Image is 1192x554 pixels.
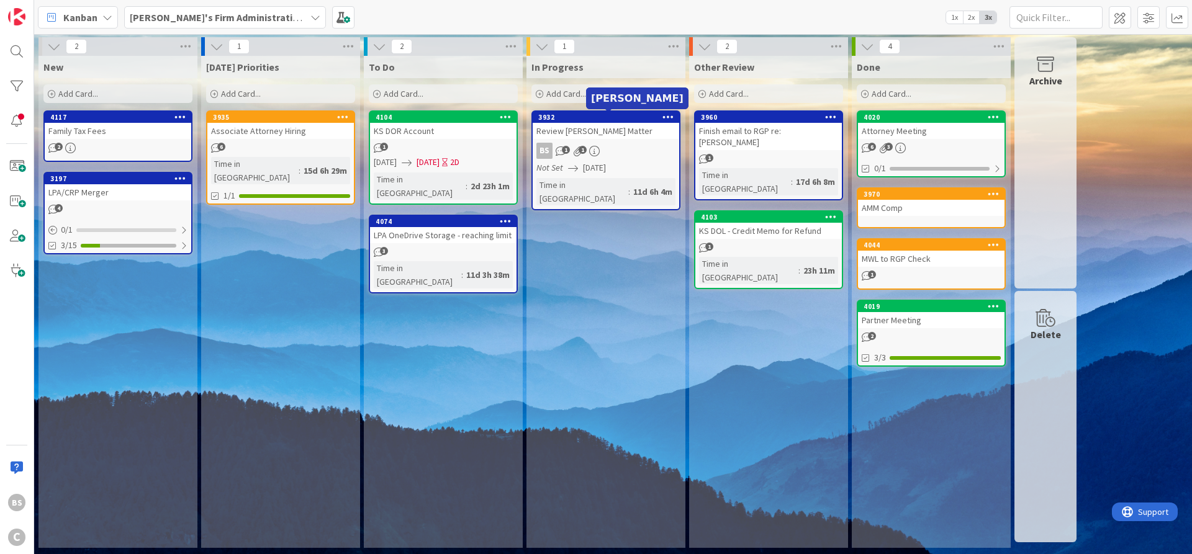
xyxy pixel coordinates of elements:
div: 4104 [370,112,517,123]
div: Archive [1029,73,1062,88]
div: Finish email to RGP re: [PERSON_NAME] [695,123,842,150]
span: 1x [946,11,963,24]
div: 3197 [45,173,191,184]
span: Add Card... [58,88,98,99]
div: 4103 [695,212,842,223]
a: 3970AMM Comp [857,187,1006,228]
span: Other Review [694,61,754,73]
div: 3935Associate Attorney Hiring [207,112,354,139]
a: 4117Family Tax Fees [43,110,192,162]
div: 3932 [533,112,679,123]
div: 3970AMM Comp [858,189,1005,216]
div: 3932 [538,113,679,122]
div: 4044 [858,239,1005,251]
a: 3932Review [PERSON_NAME] MatterBSNot Set[DATE]Time in [GEOGRAPHIC_DATA]:11d 6h 4m [531,110,680,210]
span: 3/3 [874,351,886,364]
input: Quick Filter... [1009,6,1103,29]
h5: [PERSON_NAME] [591,92,684,104]
span: : [628,185,630,199]
a: 3960Finish email to RGP re: [PERSON_NAME]Time in [GEOGRAPHIC_DATA]:17d 6h 8m [694,110,843,200]
div: 3960Finish email to RGP re: [PERSON_NAME] [695,112,842,150]
span: 1 [228,39,250,54]
div: KS DOR Account [370,123,517,139]
div: Partner Meeting [858,312,1005,328]
span: : [798,264,800,277]
div: 4117 [50,113,191,122]
span: Add Card... [221,88,261,99]
div: 4019 [864,302,1005,311]
div: 4020Attorney Meeting [858,112,1005,139]
span: Done [857,61,880,73]
div: Family Tax Fees [45,123,191,139]
span: Add Card... [872,88,911,99]
div: 4019Partner Meeting [858,301,1005,328]
div: 4103KS DOL - Credit Memo for Refund [695,212,842,239]
span: 4 [55,204,63,212]
span: 6 [868,143,876,151]
div: 3197 [50,174,191,183]
span: 1 [705,154,713,162]
div: Time in [GEOGRAPHIC_DATA] [211,157,299,184]
div: BS [533,143,679,159]
div: Time in [GEOGRAPHIC_DATA] [699,168,791,195]
div: 3970 [864,190,1005,199]
img: Visit kanbanzone.com [8,8,25,25]
span: Add Card... [384,88,423,99]
span: 2 [868,332,876,340]
span: Add Card... [546,88,586,99]
div: KS DOL - Credit Memo for Refund [695,223,842,239]
div: 2D [450,156,459,169]
span: New [43,61,63,73]
span: : [299,164,300,177]
div: 4117 [45,112,191,123]
div: 3960 [695,112,842,123]
a: 3197LPA/CRP Merger0/13/15 [43,172,192,254]
div: C [8,529,25,546]
div: 4074LPA OneDrive Storage - reaching limit [370,216,517,243]
span: 1 [579,146,587,154]
span: 2 [716,39,738,54]
a: 4104KS DOR Account[DATE][DATE]2DTime in [GEOGRAPHIC_DATA]:2d 23h 1m [369,110,518,205]
div: 4104 [376,113,517,122]
div: BS [536,143,553,159]
span: Support [26,2,56,17]
a: 4020Attorney Meeting0/1 [857,110,1006,177]
span: 2x [963,11,980,24]
div: 11d 6h 4m [630,185,675,199]
div: 3935 [213,113,354,122]
span: 4 [879,39,900,54]
a: 4019Partner Meeting3/3 [857,300,1006,367]
span: [DATE] [583,161,606,174]
span: 1/1 [223,189,235,202]
div: 3935 [207,112,354,123]
span: 1 [562,146,570,154]
b: [PERSON_NAME]'s Firm Administration Board [130,11,333,24]
div: MWL to RGP Check [858,251,1005,267]
div: 4117Family Tax Fees [45,112,191,139]
span: 2 [66,39,87,54]
span: : [791,175,793,189]
div: 2d 23h 1m [467,179,513,193]
div: LPA/CRP Merger [45,184,191,200]
span: : [466,179,467,193]
div: Delete [1031,327,1061,342]
div: 4020 [864,113,1005,122]
div: BS [8,494,25,511]
div: 23h 11m [800,264,838,277]
div: Time in [GEOGRAPHIC_DATA] [374,172,466,200]
span: 1 [380,143,388,151]
div: AMM Comp [858,200,1005,216]
div: 4074 [376,217,517,226]
span: Kanban [63,10,97,25]
span: 2 [391,39,412,54]
span: [DATE] [374,156,397,169]
div: 17d 6h 8m [793,175,838,189]
div: 4044MWL to RGP Check [858,239,1005,267]
span: Today's Priorities [206,61,279,73]
div: 11d 3h 38m [463,268,513,282]
div: 4074 [370,216,517,227]
div: 4103 [701,213,842,221]
span: To Do [369,61,395,73]
a: 3935Associate Attorney HiringTime in [GEOGRAPHIC_DATA]:15d 6h 29m1/1 [206,110,355,205]
span: 6 [217,143,225,151]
